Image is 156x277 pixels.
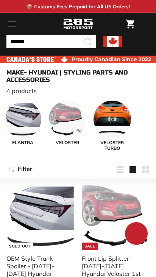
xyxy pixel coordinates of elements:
[6,35,96,48] input: Search
[63,18,93,31] img: Logo_285_Motorsport_areodynamics_components
[6,87,150,95] p: 4 products
[94,101,131,151] a: VELOSTER TURBO
[6,243,33,250] div: Sold Out
[6,182,74,250] img: hyundai elantra spoiler
[82,182,150,250] img: veloster front lip
[4,101,41,151] a: ELANTRA
[82,243,98,250] div: Sale
[122,13,138,35] a: Cart
[27,3,130,9] p: 📦 Customs Fees Prepaid for All US Orders!
[6,160,32,179] button: Filter
[123,222,150,247] inbox-online-store-chat: Shopify online store chat
[49,101,86,151] a: VELOSTER
[6,69,150,83] h1: Make- Hyundai | Styling Parts and Accessories
[4,140,41,145] span: ELANTRA
[94,140,131,151] span: VELOSTER TURBO
[49,140,86,145] span: VELOSTER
